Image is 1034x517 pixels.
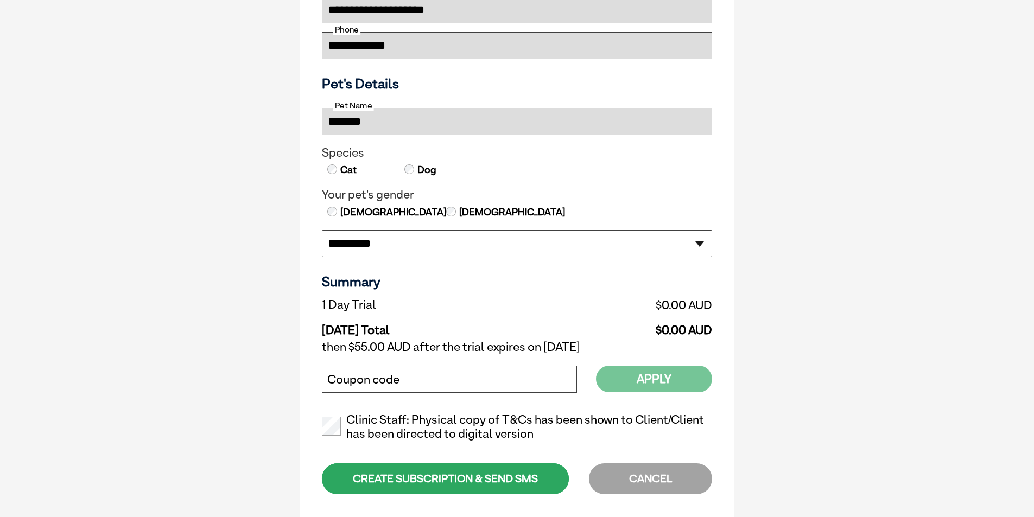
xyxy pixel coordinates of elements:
[322,417,341,436] input: Clinic Staff: Physical copy of T&Cs has been shown to Client/Client has been directed to digital ...
[322,337,712,357] td: then $55.00 AUD after the trial expires on [DATE]
[322,146,712,160] legend: Species
[322,295,534,315] td: 1 Day Trial
[322,413,712,441] label: Clinic Staff: Physical copy of T&Cs has been shown to Client/Client has been directed to digital ...
[318,75,716,92] h3: Pet's Details
[327,373,399,387] label: Coupon code
[589,463,712,494] div: CANCEL
[333,25,360,35] label: Phone
[322,273,712,290] h3: Summary
[322,463,569,494] div: CREATE SUBSCRIPTION & SEND SMS
[596,366,712,392] button: Apply
[534,295,712,315] td: $0.00 AUD
[322,315,534,337] td: [DATE] Total
[322,188,712,202] legend: Your pet's gender
[534,315,712,337] td: $0.00 AUD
